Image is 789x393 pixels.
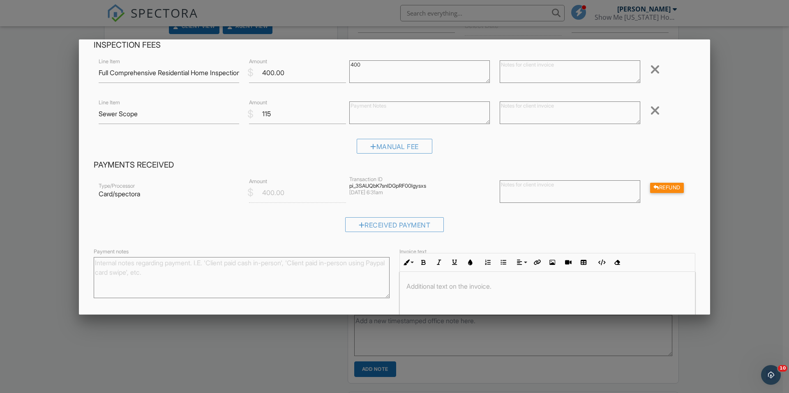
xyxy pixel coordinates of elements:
div: $ [247,186,254,200]
div: [DATE] 6:31am [349,189,490,196]
div: Refund [650,183,684,193]
button: Insert Link (Ctrl+K) [529,255,544,270]
button: Inline Style [400,255,415,270]
a: Received Payment [345,223,444,231]
button: Code View [593,255,609,270]
button: Clear Formatting [609,255,625,270]
button: Align [513,255,529,270]
label: Payment notes [94,248,129,255]
textarea: 400 [349,60,490,83]
label: Line Item [99,58,120,65]
button: Insert Table [576,255,591,270]
div: Transaction ID [349,176,490,183]
button: Insert Image (Ctrl+P) [544,255,560,270]
label: Line Item [99,99,120,106]
button: Bold (Ctrl+B) [415,255,431,270]
span: 10 [778,365,787,372]
div: Manual Fee [357,139,432,154]
button: Italic (Ctrl+I) [431,255,447,270]
div: $ [247,107,254,121]
h4: Inspection Fees [94,40,695,51]
div: Received Payment [345,217,444,232]
label: Amount [249,99,267,106]
iframe: Intercom live chat [761,365,781,385]
h4: Payments Received [94,160,695,170]
label: Amount [249,178,267,185]
p: Card/spectora [99,189,239,198]
button: Unordered List [496,255,511,270]
div: pi_3SAUQbK7snlDGpRF00lgysxs [349,183,490,189]
button: Ordered List [480,255,496,270]
div: $ [247,66,254,80]
button: Insert Video [560,255,576,270]
label: Amount [249,58,267,65]
a: Refund [650,183,684,191]
label: Invoice text [399,248,427,255]
a: Manual Fee [357,144,432,152]
button: Underline (Ctrl+U) [447,255,462,270]
div: Type/Processor [99,183,239,189]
